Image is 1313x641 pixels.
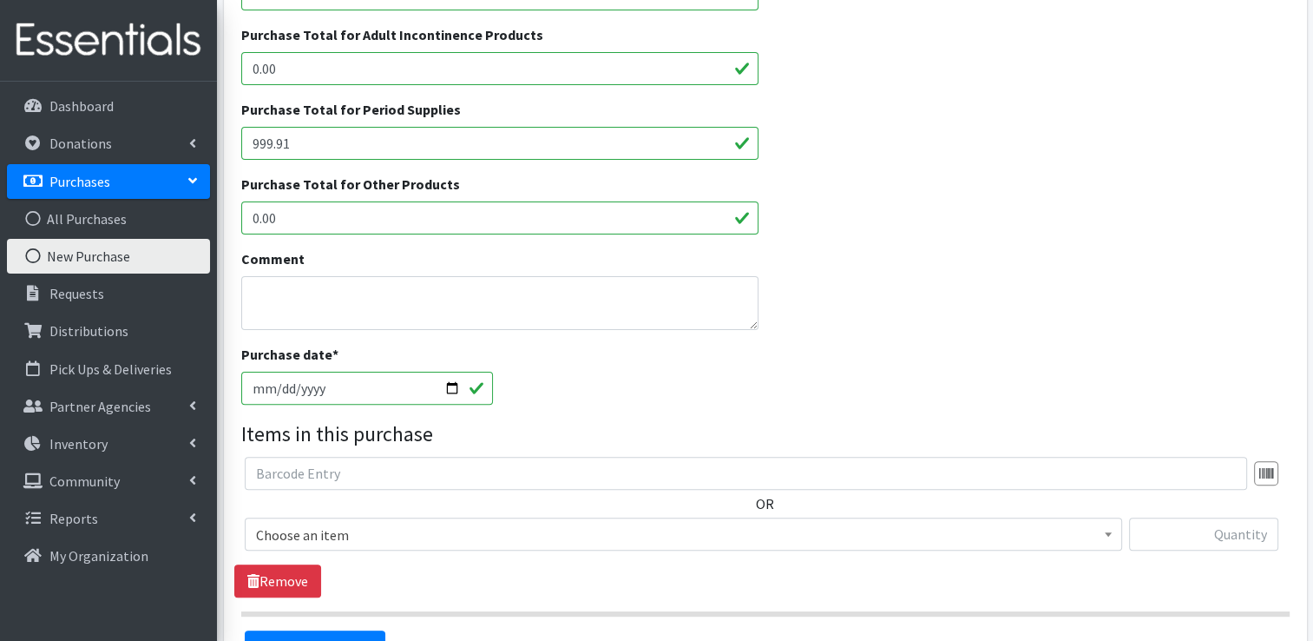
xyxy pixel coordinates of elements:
input: Quantity [1129,518,1278,551]
a: New Purchase [7,239,210,274]
a: Donations [7,126,210,161]
span: Choose an item [256,523,1111,547]
p: Pick Ups & Deliveries [49,360,172,378]
a: My Organization [7,539,210,573]
label: OR [756,493,774,514]
legend: Items in this purchase [241,419,1290,450]
img: HumanEssentials [7,11,210,69]
p: Requests [49,285,104,302]
p: Purchases [49,173,110,190]
abbr: required [332,346,338,363]
p: Community [49,472,120,490]
a: Requests [7,276,210,311]
a: Purchases [7,164,210,199]
p: Partner Agencies [49,398,151,415]
p: Reports [49,510,98,527]
a: Community [7,464,210,499]
label: Purchase Total for Adult Incontinence Products [241,24,543,45]
a: Pick Ups & Deliveries [7,352,210,387]
a: Dashboard [7,89,210,123]
p: Dashboard [49,97,114,115]
p: My Organization [49,547,148,565]
a: Remove [234,565,321,598]
a: Partner Agencies [7,389,210,424]
label: Purchase Total for Period Supplies [241,99,461,120]
a: Distributions [7,314,210,348]
a: All Purchases [7,202,210,236]
p: Inventory [49,435,108,453]
label: Comment [241,248,305,269]
a: Reports [7,501,210,536]
a: Inventory [7,426,210,461]
p: Distributions [49,322,128,340]
input: Barcode Entry [245,457,1247,490]
span: Choose an item [245,518,1122,551]
label: Purchase Total for Other Products [241,174,460,195]
p: Donations [49,135,112,152]
label: Purchase date [241,344,338,365]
